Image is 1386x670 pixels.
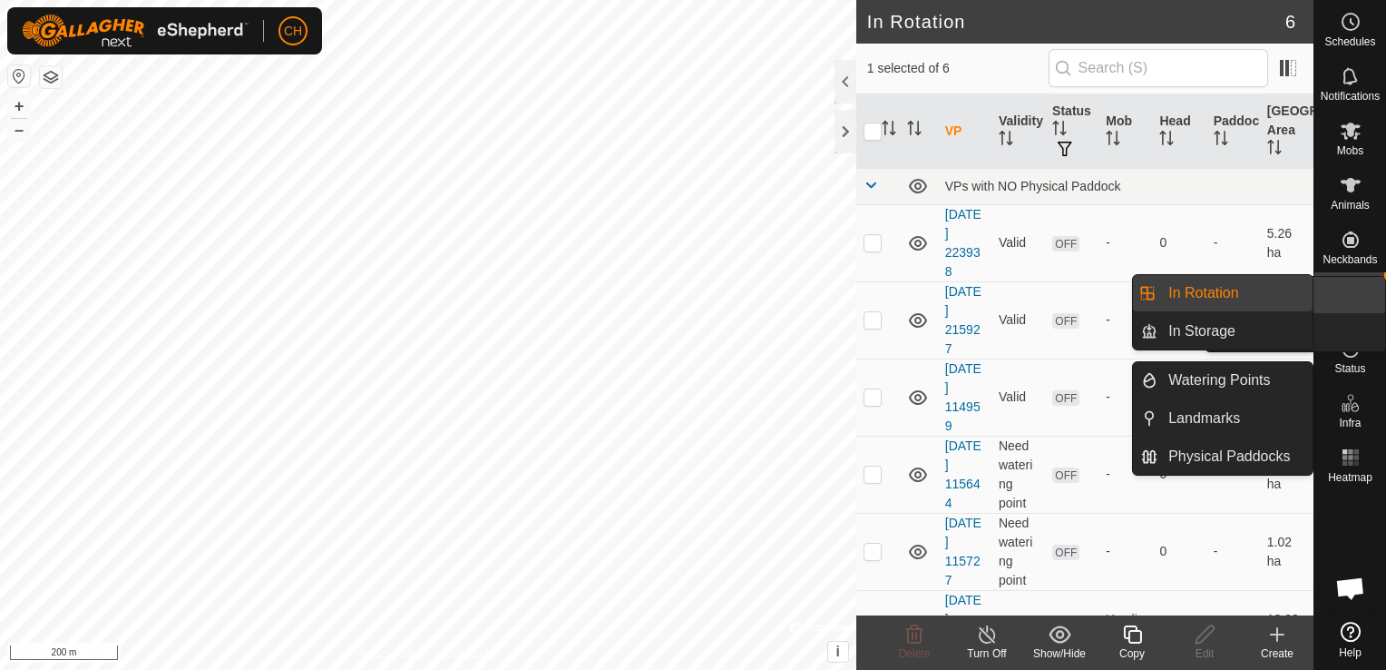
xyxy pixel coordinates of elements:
a: [DATE] 115727 [945,516,981,587]
td: 12 [1152,590,1205,667]
p-sorticon: Activate to sort [1214,133,1228,148]
th: VP [938,94,991,169]
div: Turn Off [951,645,1023,662]
span: In Rotation [1168,282,1238,304]
h2: In Rotation [867,11,1285,33]
th: Status [1045,94,1098,169]
span: Delete [899,647,931,660]
td: Valid [991,359,1045,436]
p-sorticon: Activate to sort [1159,133,1174,148]
th: [GEOGRAPHIC_DATA] Area [1260,94,1313,169]
div: VPs with NO Physical Paddock [945,179,1306,193]
span: i [836,644,840,659]
span: OFF [1052,468,1079,483]
td: 5.26 ha [1260,204,1313,281]
button: + [8,95,30,117]
a: Physical Paddocks [1157,438,1313,475]
p-sorticon: Activate to sort [907,123,922,138]
div: - [1106,542,1145,561]
span: Landmarks [1168,408,1240,429]
span: Schedules [1324,36,1375,47]
a: Landmarks [1157,400,1313,437]
span: Physical Paddocks [1168,446,1290,468]
td: Valid [991,590,1045,667]
div: - [1106,233,1145,252]
li: Landmarks [1133,400,1313,437]
span: Help [1339,647,1362,658]
td: 9.41 ha [1260,359,1313,436]
a: [DATE] 215927 [945,284,981,356]
a: [DATE] 223938 [945,207,981,279]
td: - [1206,204,1260,281]
span: Mobs [1337,145,1363,156]
td: - [1206,359,1260,436]
div: Open chat [1323,561,1378,616]
a: In Storage [1157,313,1313,350]
li: Watering Points [1133,362,1313,399]
td: Need watering point [991,436,1045,513]
a: Privacy Policy [356,646,425,663]
span: 1 selected of 6 [867,59,1049,78]
span: OFF [1052,236,1079,251]
td: 0 [1152,513,1205,590]
li: In Storage [1133,313,1313,350]
th: Mob [1098,94,1152,169]
span: Neckbands [1323,254,1377,265]
div: Copy [1096,645,1168,662]
td: 0 [1152,359,1205,436]
div: Create [1241,645,1313,662]
div: Edit [1168,645,1241,662]
button: – [8,119,30,141]
span: Animals [1331,200,1370,211]
td: Valid [991,281,1045,359]
th: Validity [991,94,1045,169]
td: Valid [991,204,1045,281]
span: OFF [1052,390,1079,406]
span: CH [284,22,302,41]
div: - [1106,465,1145,484]
span: Status [1334,363,1365,374]
th: Paddock [1206,94,1260,169]
span: 6 [1285,8,1295,35]
div: - [1106,388,1145,407]
td: - [1206,513,1260,590]
button: i [828,642,848,662]
span: OFF [1052,545,1079,560]
td: Need watering point [991,513,1045,590]
td: 0 [1152,204,1205,281]
a: [DATE] 115644 [945,438,981,510]
input: Search (S) [1049,49,1268,87]
a: Watering Points [1157,362,1313,399]
span: Infra [1339,418,1361,429]
td: 12.08 ha [1260,590,1313,667]
img: Gallagher Logo [22,15,249,47]
a: Contact Us [446,646,500,663]
li: In Rotation [1133,275,1313,311]
span: Heatmap [1328,472,1372,483]
a: Help [1314,615,1386,665]
div: - [1106,310,1145,330]
a: In Rotation [1157,275,1313,311]
p-sorticon: Activate to sort [1052,123,1067,138]
p-sorticon: Activate to sort [1267,143,1282,157]
th: Head [1152,94,1205,169]
td: - [1206,590,1260,667]
button: Reset Map [8,65,30,87]
span: In Storage [1168,320,1235,342]
p-sorticon: Activate to sort [882,123,896,138]
p-sorticon: Activate to sort [999,133,1013,148]
a: [DATE] 114959 [945,361,981,433]
div: Yearlings [1106,610,1145,648]
span: Watering Points [1168,369,1270,391]
td: 1.02 ha [1260,513,1313,590]
span: Notifications [1321,91,1380,102]
li: Physical Paddocks [1133,438,1313,475]
p-sorticon: Activate to sort [1106,133,1120,148]
div: Show/Hide [1023,645,1096,662]
a: [DATE] 100924 [945,593,981,665]
span: OFF [1052,313,1079,329]
button: Map Layers [40,66,62,88]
